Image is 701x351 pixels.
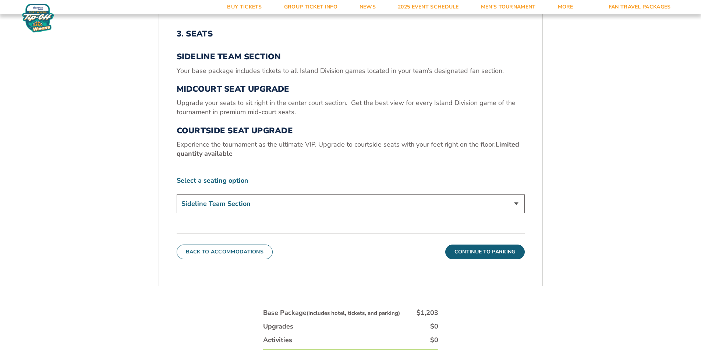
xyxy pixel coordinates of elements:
div: Upgrades [263,322,293,331]
p: Experience the tournament as the ultimate VIP. Upgrade to courtside seats with your feet right on... [177,140,525,158]
h3: Courtside Seat Upgrade [177,126,525,136]
div: Activities [263,336,292,345]
button: Back To Accommodations [177,245,273,259]
button: Continue To Parking [445,245,525,259]
h3: Sideline Team Section [177,52,525,62]
img: Women's Fort Myers Tip-Off [22,4,54,32]
small: (includes hotel, tickets, and parking) [307,309,400,317]
strong: Limited quantity available [177,140,519,158]
label: Select a seating option [177,176,525,185]
div: Base Package [263,308,400,317]
span: Your base package includes tickets to all Island Division games located in your team’s designated... [177,66,504,75]
div: $0 [430,336,438,345]
p: Upgrade your seats to sit right in the center court section. Get the best view for every Island D... [177,98,525,117]
h2: 3. Seats [177,29,525,39]
div: $1,203 [417,308,438,317]
h3: Midcourt Seat Upgrade [177,84,525,94]
div: $0 [430,322,438,331]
